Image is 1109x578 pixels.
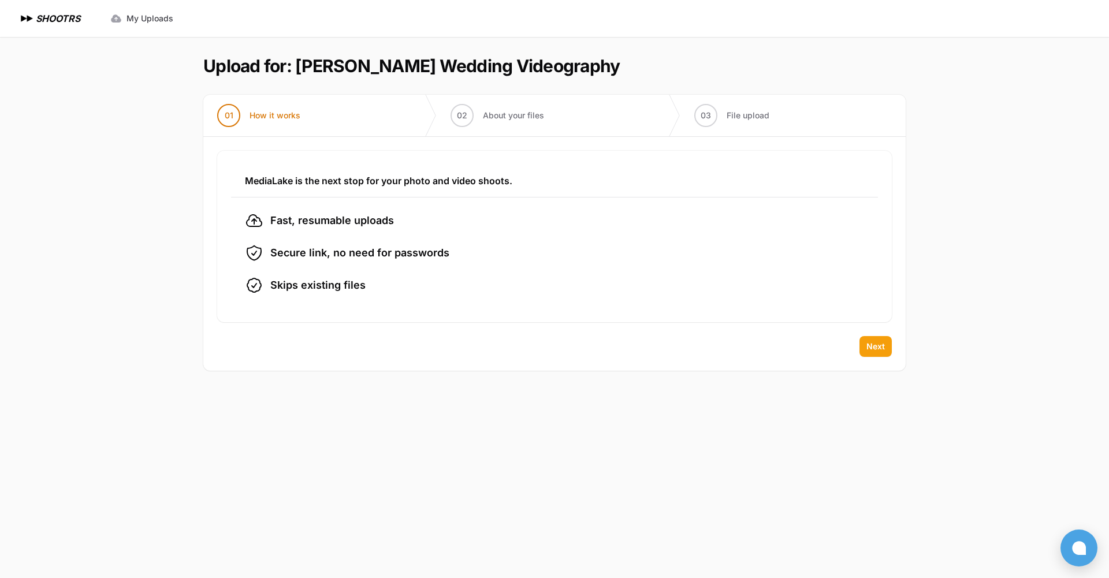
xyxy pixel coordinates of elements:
button: Next [859,336,892,357]
span: How it works [250,110,300,121]
a: SHOOTRS SHOOTRS [18,12,80,25]
span: Secure link, no need for passwords [270,245,449,261]
span: My Uploads [126,13,173,24]
span: 01 [225,110,233,121]
h3: MediaLake is the next stop for your photo and video shoots. [245,174,864,188]
span: 02 [457,110,467,121]
h1: Upload for: [PERSON_NAME] Wedding Videography [203,55,620,76]
button: 02 About your files [437,95,558,136]
img: SHOOTRS [18,12,36,25]
span: Skips existing files [270,277,366,293]
span: Fast, resumable uploads [270,212,394,229]
a: My Uploads [103,8,180,29]
span: About your files [483,110,544,121]
h1: SHOOTRS [36,12,80,25]
button: 03 File upload [680,95,783,136]
button: Open chat window [1060,529,1097,566]
span: 03 [701,110,711,121]
span: File upload [727,110,769,121]
button: 01 How it works [203,95,314,136]
span: Next [866,341,885,352]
